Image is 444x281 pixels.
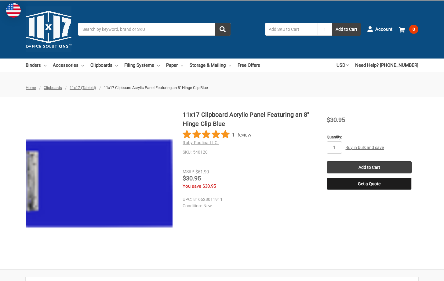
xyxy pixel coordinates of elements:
a: Need Help? [PHONE_NUMBER] [355,59,418,72]
dd: 816628011911 [183,196,307,203]
dt: UPC: [183,196,192,203]
a: Paper [166,59,183,72]
span: 1 Review [232,130,251,139]
span: $30.95 [202,183,216,189]
input: Add SKU to Cart [265,23,318,36]
a: Filing Systems [124,59,160,72]
span: $61.90 [195,169,209,175]
a: Account [367,21,392,37]
a: 0 [399,21,418,37]
dt: Condition: [183,203,202,209]
a: Buy in bulk and save [345,145,384,150]
dt: SKU: [183,149,191,155]
div: MSRP [183,169,194,175]
button: Get a Quote [327,178,412,190]
a: Home [26,85,36,90]
a: 11x17 (Tabloid) [70,85,96,90]
a: Clipboards [90,59,118,72]
span: Account [375,26,392,33]
h1: 11x17 Clipboard Acrylic Panel Featuring an 8" Hinge Clip Blue [183,110,310,128]
label: Quantity: [327,134,412,140]
input: Add to Cart [327,161,412,173]
img: 11x17 Clipboard Acrylic Panel Featuring an 8" Hinge Clip Blue [26,110,173,257]
span: You save [183,183,201,189]
span: 11x17 Clipboard Acrylic Panel Featuring an 8" Hinge Clip Blue [104,85,208,90]
button: Rated 5 out of 5 stars from 1 reviews. Jump to reviews. [183,130,251,139]
dd: 540120 [183,149,310,155]
img: 11x17.com [26,6,71,52]
button: Add to Cart [332,23,361,36]
a: USD [337,59,349,72]
a: Accessories [53,59,84,72]
a: Ruby Paulina LLC. [183,140,219,145]
a: Storage & Mailing [190,59,231,72]
span: $30.95 [327,116,345,123]
span: 0 [409,25,418,34]
input: Search by keyword, brand or SKU [78,23,231,36]
a: Clipboards [44,85,62,90]
img: duty and tax information for United States [6,3,21,18]
dd: New [183,203,307,209]
span: $30.95 [183,175,201,182]
a: Free Offers [238,59,260,72]
a: Binders [26,59,46,72]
